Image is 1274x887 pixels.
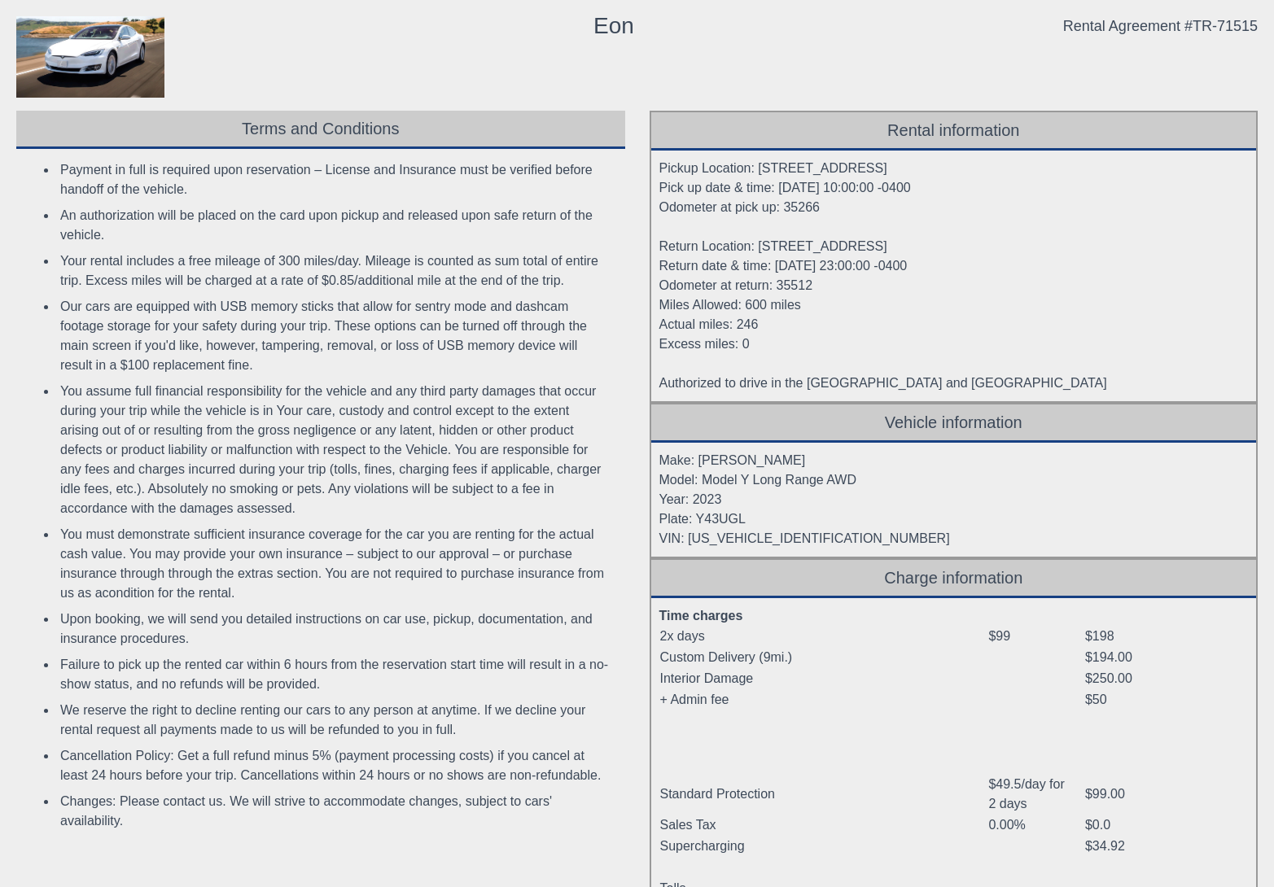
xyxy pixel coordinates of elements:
[57,606,614,652] li: Upon booking, we will send you detailed instructions on car use, pickup, documentation, and insur...
[1084,626,1245,647] td: $198
[1084,689,1245,710] td: $50
[651,404,1257,443] div: Vehicle information
[57,789,614,834] li: Changes: Please contact us. We will strive to accommodate changes, subject to cars' availability.
[1084,668,1245,689] td: $250.00
[659,689,988,710] td: + Admin fee
[1084,647,1245,668] td: $194.00
[659,774,988,815] td: Standard Protection
[57,248,614,294] li: Your rental includes a free mileage of 300 miles/day. Mileage is counted as sum total of entire t...
[1084,815,1245,836] td: $0.0
[1084,774,1245,815] td: $99.00
[57,378,614,522] li: You assume full financial responsibility for the vehicle and any third party damages that occur d...
[651,151,1257,401] div: Pickup Location: [STREET_ADDRESS] Pick up date & time: [DATE] 10:00:00 -0400 Odometer at pick up:...
[659,606,1246,626] div: Time charges
[57,743,614,789] li: Cancellation Policy: Get a full refund minus 5% (payment processing costs) if you cancel at least...
[659,626,988,647] td: 2x days
[16,111,625,149] div: Terms and Conditions
[57,522,614,606] li: You must demonstrate sufficient insurance coverage for the car you are renting for the actual cas...
[651,112,1257,151] div: Rental information
[659,668,988,689] td: Interior Damage
[987,626,1084,647] td: $99
[1063,16,1258,36] div: Rental Agreement #TR-71515
[659,815,988,836] td: Sales Tax
[57,294,614,378] li: Our cars are equipped with USB memory sticks that allow for sentry mode and dashcam footage stora...
[1084,836,1245,857] td: $34.92
[651,560,1257,598] div: Charge information
[987,774,1084,815] td: $49.5/day for 2 days
[57,697,614,743] li: We reserve the right to decline renting our cars to any person at anytime. If we decline your ren...
[659,647,988,668] td: Custom Delivery (9mi.)
[57,157,614,203] li: Payment in full is required upon reservation – License and Insurance must be verified before hand...
[987,815,1084,836] td: 0.00%
[593,16,634,36] div: Eon
[57,203,614,248] li: An authorization will be placed on the card upon pickup and released upon safe return of the vehi...
[651,443,1257,557] div: Make: [PERSON_NAME] Model: Model Y Long Range AWD Year: 2023 Plate: Y43UGL VIN: [US_VEHICLE_IDENT...
[659,836,988,857] td: Supercharging
[16,16,164,98] img: contract_model.jpg
[57,652,614,697] li: Failure to pick up the rented car within 6 hours from the reservation start time will result in a...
